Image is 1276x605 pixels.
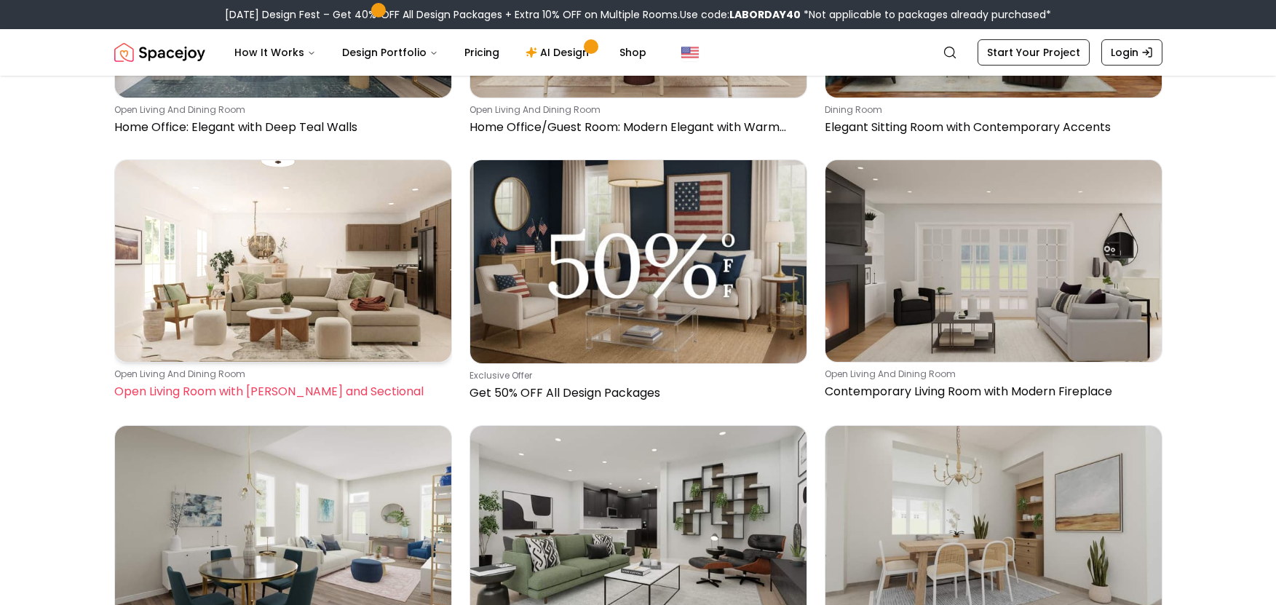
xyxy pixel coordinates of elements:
img: Contemporary Living Room with Modern Fireplace [825,160,1162,362]
a: Start Your Project [978,39,1090,66]
p: open living and dining room [469,104,801,116]
p: open living and dining room [825,368,1157,380]
button: Design Portfolio [330,38,450,67]
p: dining room [825,104,1157,116]
p: open living and dining room [114,104,446,116]
nav: Main [223,38,658,67]
a: Login [1101,39,1162,66]
button: How It Works [223,38,328,67]
span: *Not applicable to packages already purchased* [801,7,1051,22]
p: Get 50% OFF All Design Packages [469,384,801,402]
img: Get 50% OFF All Design Packages [470,160,807,363]
p: Home Office: Elegant with Deep Teal Walls [114,119,446,136]
a: Get 50% OFF All Design PackagesExclusive OfferGet 50% OFF All Design Packages [469,159,807,407]
p: Home Office/Guest Room: Modern Elegant with Warm Tones [469,119,801,136]
img: Spacejoy Logo [114,38,205,67]
a: Pricing [453,38,511,67]
p: Elegant Sitting Room with Contemporary Accents [825,119,1157,136]
img: Open Living Room with Earthy Vibes and Sectional [115,160,451,362]
span: Use code: [680,7,801,22]
div: [DATE] Design Fest – Get 40% OFF All Design Packages + Extra 10% OFF on Multiple Rooms. [225,7,1051,22]
b: LABORDAY40 [729,7,801,22]
p: Open Living Room with [PERSON_NAME] and Sectional [114,383,446,400]
a: Contemporary Living Room with Modern Fireplaceopen living and dining roomContemporary Living Room... [825,159,1162,407]
a: Spacejoy [114,38,205,67]
img: United States [681,44,699,61]
p: Contemporary Living Room with Modern Fireplace [825,383,1157,400]
a: Open Living Room with Earthy Vibes and Sectionalopen living and dining roomOpen Living Room with ... [114,159,452,407]
p: open living and dining room [114,368,446,380]
nav: Global [114,29,1162,76]
a: AI Design [514,38,605,67]
p: Exclusive Offer [469,370,801,381]
a: Shop [608,38,658,67]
